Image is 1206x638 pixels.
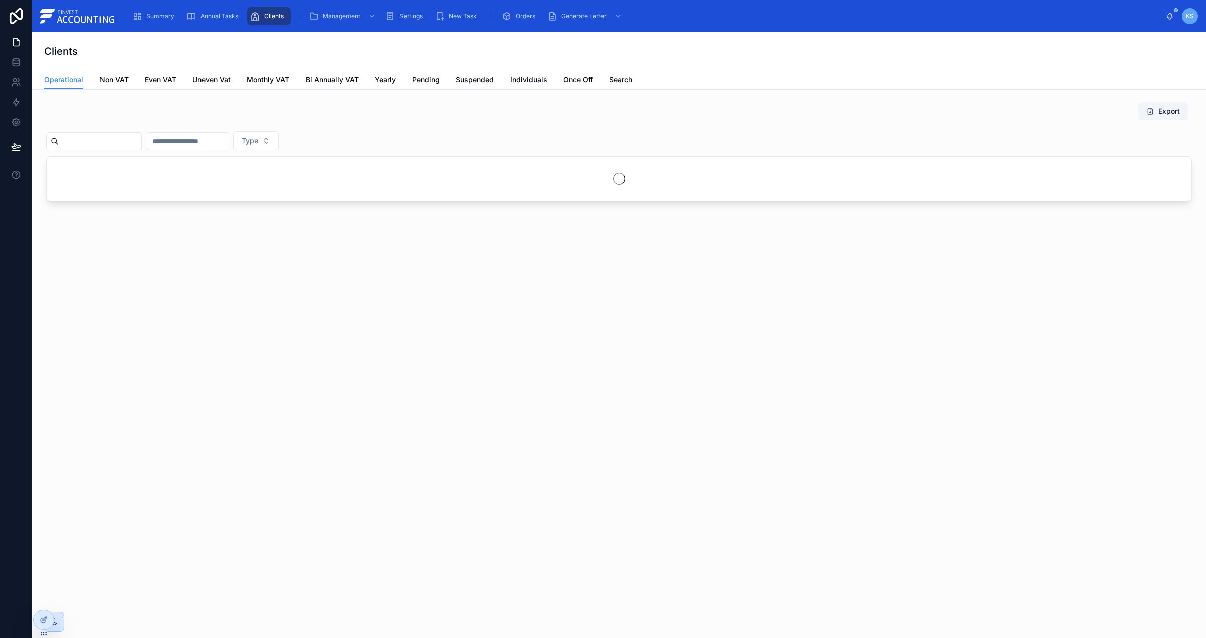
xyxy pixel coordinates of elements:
a: Summary [129,7,181,25]
span: New Task [449,12,477,20]
span: Bi Annually VAT [306,75,359,85]
a: New Task [432,7,484,25]
div: scrollable content [124,5,1166,27]
span: Monthly VAT [247,75,289,85]
span: Even VAT [145,75,176,85]
a: Pending [412,71,440,91]
span: Operational [44,75,83,85]
a: Uneven Vat [192,71,231,91]
span: Individuals [510,75,547,85]
a: Non VAT [99,71,129,91]
span: Settings [399,12,423,20]
button: Select Button [233,131,279,150]
a: Annual Tasks [183,7,245,25]
a: Orders [498,7,542,25]
span: Orders [516,12,535,20]
span: Search [609,75,632,85]
span: Uneven Vat [192,75,231,85]
a: Once Off [563,71,593,91]
a: Even VAT [145,71,176,91]
span: Annual Tasks [200,12,238,20]
a: Generate Letter [544,7,627,25]
a: Individuals [510,71,547,91]
span: Once Off [563,75,593,85]
span: Non VAT [99,75,129,85]
span: KS [1186,12,1194,20]
span: Yearly [375,75,396,85]
h1: Clients [44,44,78,58]
span: Generate Letter [561,12,607,20]
span: Clients [264,12,284,20]
button: Export [1138,102,1188,120]
a: Yearly [375,71,396,91]
span: Management [323,12,360,20]
a: Suspended [456,71,494,91]
a: Operational [44,71,83,90]
span: Suspended [456,75,494,85]
a: Search [609,71,632,91]
a: Bi Annually VAT [306,71,359,91]
a: Management [306,7,380,25]
span: Type [242,136,258,146]
span: Pending [412,75,440,85]
a: Monthly VAT [247,71,289,91]
a: Clients [247,7,291,25]
img: App logo [40,8,116,24]
span: Summary [146,12,174,20]
a: Settings [382,7,430,25]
